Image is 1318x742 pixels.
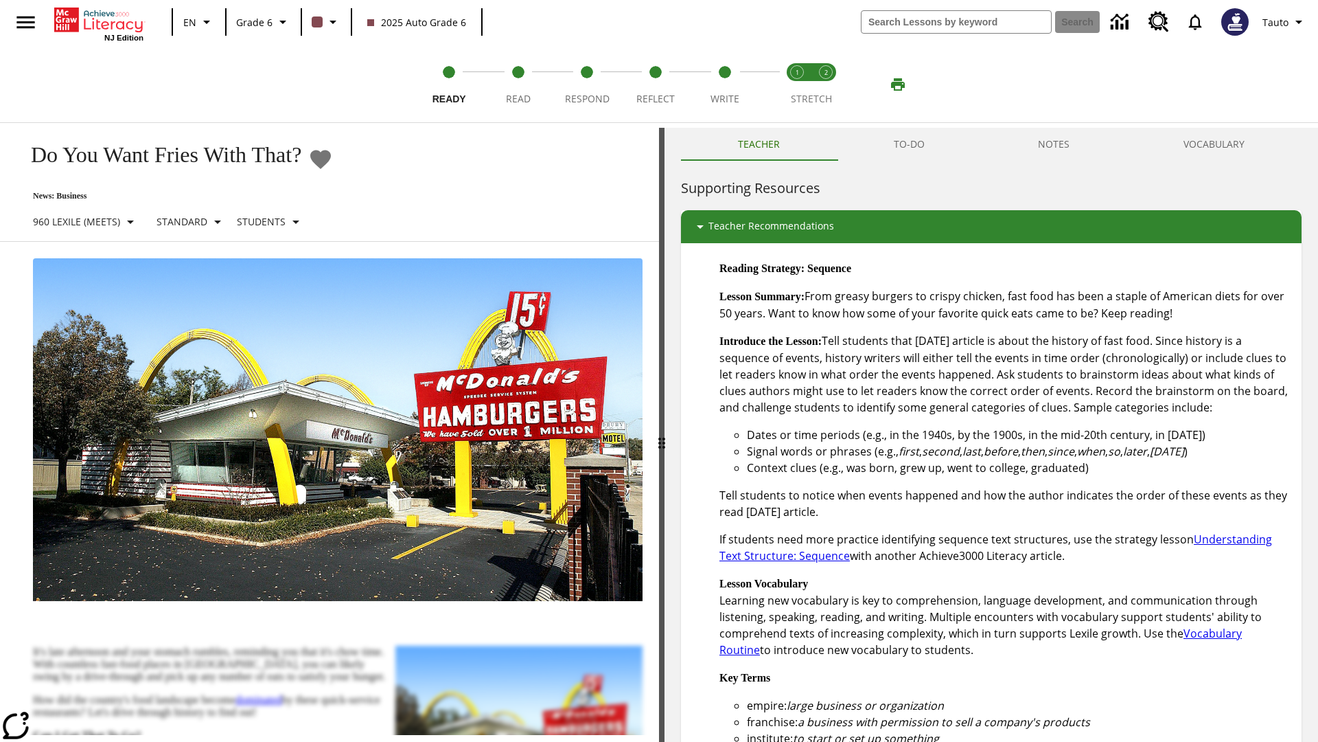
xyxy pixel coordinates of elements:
em: large business or organization [787,698,944,713]
span: Respond [565,92,610,105]
button: Respond step 3 of 5 [547,47,627,122]
em: first [899,444,919,459]
button: VOCABULARY [1126,128,1302,161]
p: News: Business [16,191,333,201]
button: Write step 5 of 5 [685,47,765,122]
p: 960 Lexile (Meets) [33,214,120,229]
input: search field [862,11,1051,33]
li: franchise: [747,714,1291,730]
button: Select Lexile, 960 Lexile (Meets) [27,210,144,234]
strong: Introduce the Lesson: [719,335,822,347]
button: Profile/Settings [1257,10,1313,34]
p: Students [237,214,286,229]
div: Home [54,5,143,42]
a: Notifications [1177,4,1213,40]
em: last [962,444,981,459]
button: Scaffolds, Standard [151,210,231,234]
button: Ready step 1 of 5 [409,47,489,122]
strong: Lesson Vocabulary [719,578,808,589]
em: [DATE] [1150,444,1184,459]
button: Grade: Grade 6, Select a grade [231,10,297,34]
em: before [984,444,1018,459]
button: Stretch Read step 1 of 2 [777,47,817,122]
a: Resource Center, Will open in new tab [1140,3,1177,41]
em: since [1048,444,1074,459]
button: Select Student [231,210,310,234]
span: Read [506,92,531,105]
text: 1 [796,68,799,77]
button: Reflect step 4 of 5 [616,47,695,122]
span: EN [183,15,196,30]
strong: Sequence [807,262,851,274]
img: Avatar [1221,8,1249,36]
a: Data Center [1102,3,1140,41]
p: Tell students that [DATE] article is about the history of fast food. Since history is a sequence ... [719,333,1291,416]
text: 2 [824,68,828,77]
div: activity [664,128,1318,742]
em: second [922,444,960,459]
em: later [1123,444,1147,459]
button: Teacher [681,128,837,161]
button: Print [876,72,920,97]
span: 2025 Auto Grade 6 [367,15,466,30]
p: If students need more practice identifying sequence text structures, use the strategy lesson with... [719,531,1291,564]
li: empire: [747,697,1291,714]
p: Standard [157,214,207,229]
em: so [1108,444,1120,459]
li: Dates or time periods (e.g., in the 1940s, by the 1900s, in the mid-20th century, in [DATE]) [747,427,1291,443]
em: a business with permission to sell a company's products [798,715,1090,730]
span: Tauto [1262,15,1288,30]
span: Write [710,92,739,105]
div: Press Enter or Spacebar and then press right and left arrow keys to move the slider [659,128,664,742]
p: Learning new vocabulary is key to comprehension, language development, and communication through ... [719,575,1291,658]
button: Stretch Respond step 2 of 2 [806,47,846,122]
p: From greasy burgers to crispy chicken, fast food has been a staple of American diets for over 50 ... [719,288,1291,322]
span: NJ Edition [104,34,143,42]
li: Context clues (e.g., was born, grew up, went to college, graduated) [747,460,1291,476]
button: Add to Favorites - Do You Want Fries With That? [308,147,333,171]
img: One of the first McDonald's stores, with the iconic red sign and golden arches. [33,258,643,602]
strong: Lesson Summary: [719,291,805,302]
strong: Key Terms [719,672,770,684]
button: Class color is dark brown. Change class color [306,10,347,34]
strong: Reading Strategy: [719,262,805,274]
p: Tell students to notice when events happened and how the author indicates the order of these even... [719,487,1291,520]
span: Grade 6 [236,15,273,30]
span: Ready [432,93,466,104]
h1: Do You Want Fries With That? [16,142,301,168]
button: TO-DO [837,128,982,161]
span: STRETCH [791,92,832,105]
button: Language: EN, Select a language [177,10,221,34]
button: NOTES [982,128,1127,161]
div: Teacher Recommendations [681,210,1302,243]
p: Teacher Recommendations [708,218,834,235]
li: Signal words or phrases (e.g., , , , , , , , , , ) [747,443,1291,460]
button: Open side menu [5,2,46,43]
div: Instructional Panel Tabs [681,128,1302,161]
em: then [1021,444,1045,459]
button: Read step 2 of 5 [478,47,557,122]
em: when [1077,444,1105,459]
span: Reflect [636,92,675,105]
button: Select a new avatar [1213,4,1257,40]
h6: Supporting Resources [681,177,1302,199]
